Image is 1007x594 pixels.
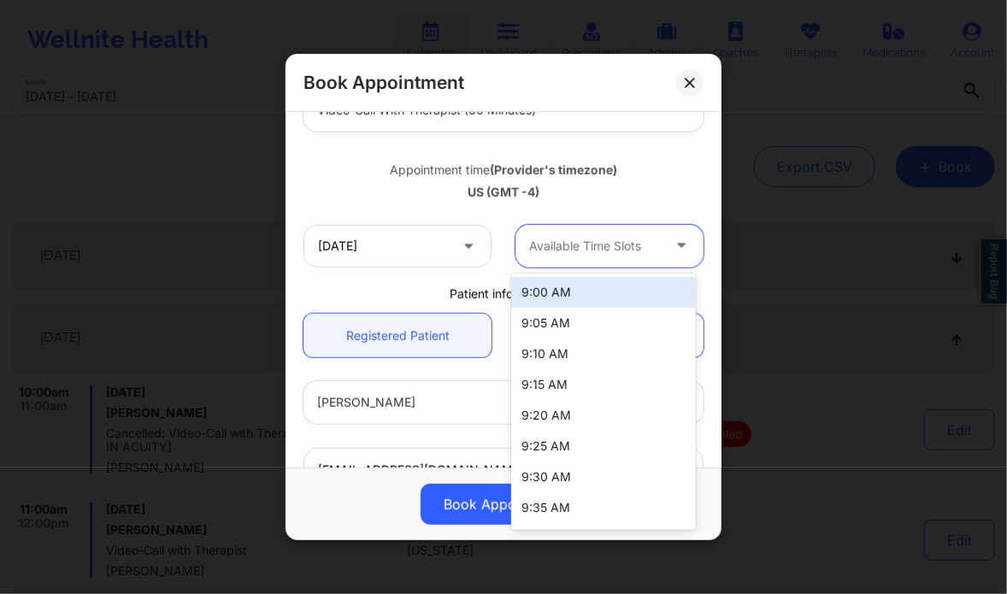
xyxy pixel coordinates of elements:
[303,448,704,491] input: Patient's Email
[511,523,695,554] div: 9:40 AM
[511,308,695,338] div: 9:05 AM
[291,285,715,303] div: Patient information:
[317,381,644,424] div: [PERSON_NAME]
[511,431,695,462] div: 9:25 AM
[303,184,704,201] div: US (GMT -4)
[421,484,586,525] button: Book Appointment
[511,338,695,369] div: 9:10 AM
[303,71,464,94] h2: Book Appointment
[511,462,695,492] div: 9:30 AM
[490,162,617,177] b: (Provider's timezone)
[511,492,695,523] div: 9:35 AM
[511,369,695,400] div: 9:15 AM
[511,277,695,308] div: 9:00 AM
[303,225,492,268] input: MM/DD/YYYY
[511,400,695,431] div: 9:20 AM
[303,162,704,179] div: Appointment time
[303,314,492,357] a: Registered Patient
